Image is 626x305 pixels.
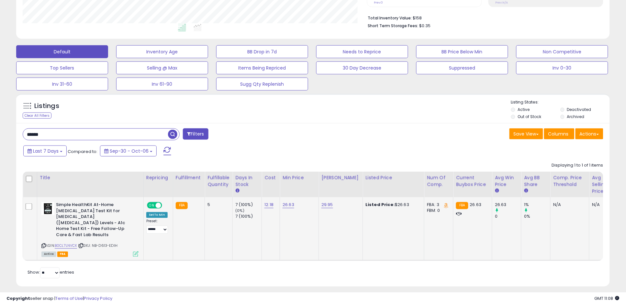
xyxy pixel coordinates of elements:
[16,78,108,91] button: Inv 31-60
[524,188,528,194] small: Avg BB Share.
[495,214,521,220] div: 0
[28,269,74,276] span: Show: entries
[23,146,67,157] button: Last 7 Days
[456,202,468,209] small: FBA
[365,202,419,208] div: $26.63
[23,113,51,119] div: Clear All Filters
[368,23,419,28] b: Short Term Storage Fees:
[495,174,519,188] div: Avg Win Price
[511,99,610,105] p: Listing States:
[576,128,603,139] button: Actions
[100,146,157,157] button: Sep-30 - Oct-06
[416,61,508,74] button: Suppressed
[518,114,542,119] label: Out of Stock
[509,128,543,139] button: Save View
[416,45,508,58] button: BB Price Below Min
[116,61,208,74] button: Selling @ Max
[235,202,262,208] div: 7 (100%)
[524,202,550,208] div: 1%
[34,102,59,111] h5: Listings
[567,107,591,112] label: Deactivated
[427,208,448,214] div: FBM: 0
[427,202,448,208] div: FBA: 3
[365,174,421,181] div: Listed Price
[518,107,530,112] label: Active
[365,202,395,208] b: Listed Price:
[57,252,68,257] span: FBA
[183,128,208,140] button: Filters
[84,295,112,301] a: Privacy Policy
[368,14,598,21] li: $158
[41,252,56,257] span: All listings currently available for purchase on Amazon
[16,61,108,74] button: Top Sellers
[316,61,408,74] button: 30 Day Decrease
[216,61,308,74] button: Items Being Repriced
[33,148,59,154] span: Last 7 Days
[41,202,139,256] div: ASIN:
[235,208,244,213] small: (0%)
[116,78,208,91] button: Inv 61-90
[148,203,156,208] span: ON
[146,174,170,181] div: Repricing
[595,295,620,301] span: 2025-10-14 11:08 GMT
[235,188,239,194] small: Days In Stock.
[321,202,333,208] a: 29.95
[544,128,575,139] button: Columns
[40,174,141,181] div: Title
[146,219,168,234] div: Preset:
[316,45,408,58] button: Needs to Reprice
[524,214,550,220] div: 0%
[374,1,383,5] small: Prev: 0
[56,202,135,240] b: Simple HealthKit At-Home [MEDICAL_DATA] Test Kit for [MEDICAL_DATA] ([MEDICAL_DATA]) Levels - A1c...
[264,202,274,208] a: 12.18
[552,162,603,169] div: Displaying 1 to 1 of 1 items
[235,174,259,188] div: Days In Stock
[592,174,616,195] div: Avg Selling Price
[553,202,584,208] div: N/A
[368,15,412,21] b: Total Inventory Value:
[264,174,277,181] div: Cost
[524,174,548,188] div: Avg BB Share
[283,202,294,208] a: 26.63
[110,148,149,154] span: Sep-30 - Oct-06
[516,45,608,58] button: Non Competitive
[146,212,168,218] div: Set To Min
[55,243,77,249] a: B0CL7LNVCX
[207,202,228,208] div: 5
[207,174,230,188] div: Fulfillable Quantity
[548,131,569,137] span: Columns
[456,174,489,188] div: Current Buybox Price
[567,114,585,119] label: Archived
[78,243,117,248] span: | SKU: NB-D613-EDIH
[283,174,316,181] div: Min Price
[176,202,188,209] small: FBA
[496,1,508,5] small: Prev: N/A
[16,45,108,58] button: Default
[592,202,613,208] div: N/A
[495,188,499,194] small: Avg Win Price.
[321,174,360,181] div: [PERSON_NAME]
[41,202,54,215] img: 41NsPLwiHvL._SL40_.jpg
[6,295,30,301] strong: Copyright
[68,148,97,155] span: Compared to:
[216,45,308,58] button: BB Drop in 7d
[470,202,482,208] span: 26.63
[553,174,587,188] div: Comp. Price Threshold
[419,23,431,29] span: $0.35
[427,174,451,188] div: Num of Comp.
[161,203,172,208] span: OFF
[495,202,521,208] div: 26.63
[55,295,83,301] a: Terms of Use
[516,61,608,74] button: Inv 0-30
[216,78,308,91] button: Sugg Qty Replenish
[176,174,202,181] div: Fulfillment
[235,214,262,220] div: 7 (100%)
[116,45,208,58] button: Inventory Age
[6,296,112,302] div: seller snap | |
